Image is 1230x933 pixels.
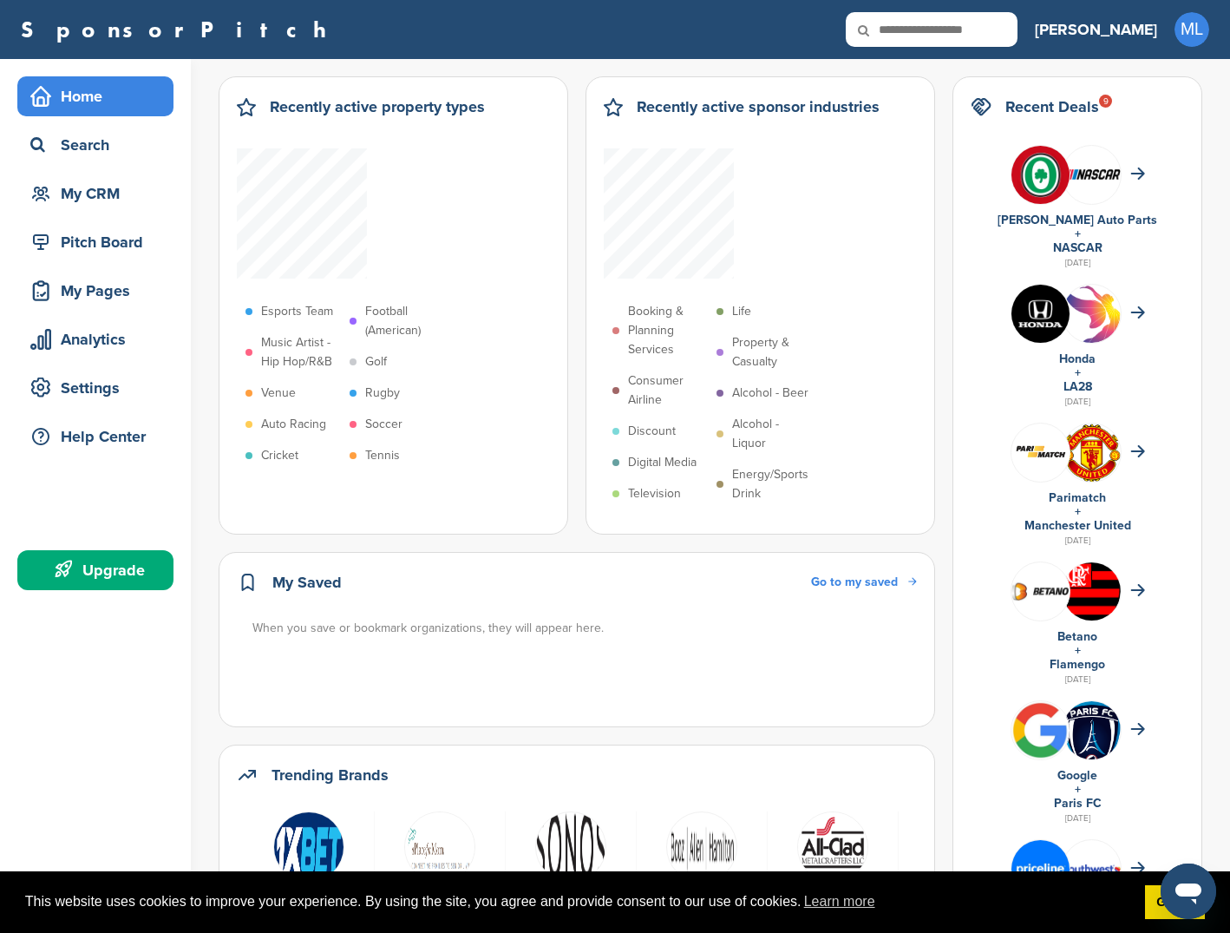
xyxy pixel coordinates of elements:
[365,415,402,434] p: Soccer
[26,324,173,355] div: Analytics
[273,811,344,883] img: Screenshot 2018 08 09 at 9.03.11 am
[1063,424,1121,483] img: Open uri20141112 64162 1lb1st5?1415809441
[628,371,708,410] p: Consumer Airline
[1011,581,1070,601] img: Betano
[1059,352,1096,366] a: Honda
[1174,12,1209,47] span: ML
[514,811,627,881] a: Sonos company
[21,18,337,41] a: SponsorPitch
[998,213,1157,227] a: [PERSON_NAME] Auto Parts
[1063,169,1121,180] img: 7569886e 0a8b 4460 bc64 d028672dde70
[261,333,341,371] p: Music Artist - Hip Hop/R&B
[1063,379,1092,394] a: LA28
[1054,796,1102,811] a: Paris FC
[1011,146,1070,204] img: V7vhzcmg 400x400
[971,672,1184,687] div: [DATE]
[26,227,173,258] div: Pitch Board
[1075,782,1081,797] a: +
[1075,227,1081,241] a: +
[272,570,342,595] h2: My Saved
[17,222,173,262] a: Pitch Board
[1049,490,1106,505] a: Parimatch
[1075,365,1081,380] a: +
[1161,864,1216,919] iframe: Button to launch messaging window
[17,125,173,165] a: Search
[17,271,173,311] a: My Pages
[1011,442,1070,463] img: Screen shot 2018 07 10 at 12.33.29 pm
[1063,864,1121,873] img: Southwest airlines logo 2014.svg
[732,333,812,371] p: Property & Casualty
[732,302,751,321] p: Life
[811,575,898,589] span: Go to my saved
[971,811,1184,826] div: [DATE]
[535,811,606,883] img: Sonos company
[17,417,173,457] a: Help Center
[637,95,880,119] h2: Recently active sponsor industries
[732,384,808,403] p: Alcohol - Beer
[628,484,681,503] p: Television
[404,811,475,883] img: Screen shot 2018 01 18 at 1.34.52 pm
[261,446,298,465] p: Cricket
[1057,768,1097,783] a: Google
[383,811,496,881] a: Screen shot 2018 01 18 at 1.34.52 pm
[1075,504,1081,519] a: +
[252,619,919,638] div: When you save or bookmark organizations, they will appear here.
[365,352,387,371] p: Golf
[1057,629,1097,644] a: Betano
[272,763,389,787] h2: Trending Brands
[628,302,708,359] p: Booking & Planning Services
[17,174,173,214] a: My CRM
[26,555,173,586] div: Upgrade
[1035,10,1157,49] a: [PERSON_NAME]
[261,415,326,434] p: Auto Racing
[1024,518,1131,533] a: Manchester United
[628,422,676,441] p: Discount
[1005,95,1099,119] h2: Recent Deals
[1011,285,1070,343] img: Kln5su0v 400x400
[628,453,697,472] p: Digital Media
[1011,701,1070,759] img: Bwupxdxo 400x400
[666,811,737,883] img: Data
[26,275,173,306] div: My Pages
[26,178,173,209] div: My CRM
[1011,840,1070,898] img: Ig6ldnjt 400x400
[17,319,173,359] a: Analytics
[26,81,173,112] div: Home
[365,384,400,403] p: Rugby
[261,302,333,321] p: Esports Team
[1063,285,1121,388] img: La 2028 olympics logo
[645,811,758,881] a: Data
[1035,17,1157,42] h3: [PERSON_NAME]
[252,811,365,881] a: Screenshot 2018 08 09 at 9.03.11 am
[1063,562,1121,634] img: Data?1415807839
[971,255,1184,271] div: [DATE]
[811,573,917,592] a: Go to my saved
[1063,701,1121,771] img: Paris fc logo.svg
[732,465,812,503] p: Energy/Sports Drink
[907,811,1020,881] a: Bk8
[270,95,485,119] h2: Recently active property types
[17,368,173,408] a: Settings
[17,550,173,590] a: Upgrade
[26,421,173,452] div: Help Center
[365,302,445,340] p: Football (American)
[1075,643,1081,658] a: +
[1053,240,1102,255] a: NASCAR
[797,811,868,883] img: Open uri20141112 50798 1dsdxbh
[732,415,812,453] p: Alcohol - Liquor
[776,811,889,881] a: Open uri20141112 50798 1dsdxbh
[1050,657,1105,672] a: Flamengo
[801,889,878,915] a: learn more about cookies
[971,394,1184,410] div: [DATE]
[971,533,1184,549] div: [DATE]
[365,446,400,465] p: Tennis
[1145,885,1205,920] a: dismiss cookie message
[25,889,1131,915] span: This website uses cookies to improve your experience. By using the site, you agree and provide co...
[17,76,173,116] a: Home
[1099,95,1112,108] div: 9
[261,384,296,403] p: Venue
[26,372,173,404] div: Settings
[26,129,173,161] div: Search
